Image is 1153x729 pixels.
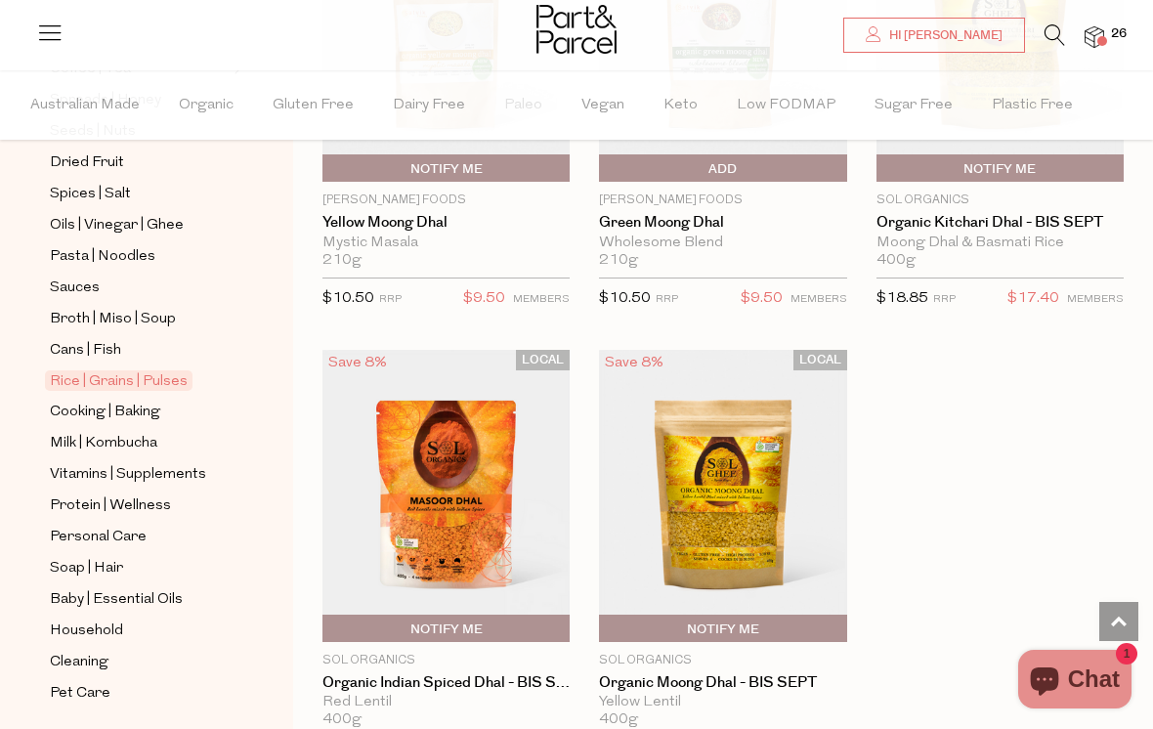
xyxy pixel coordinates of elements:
[790,294,847,305] small: MEMBERS
[876,235,1124,252] div: Moong Dhal & Basmati Rice
[599,652,846,669] p: Sol Organics
[50,277,100,300] span: Sauces
[992,71,1073,140] span: Plastic Free
[50,151,124,175] span: Dried Fruit
[379,294,402,305] small: RRP
[599,154,846,182] button: Add To Parcel
[876,291,928,306] span: $18.85
[50,651,108,674] span: Cleaning
[599,615,846,642] button: Notify Me
[50,150,228,175] a: Dried Fruit
[50,463,206,487] span: Vitamins | Supplements
[50,556,228,580] a: Soap | Hair
[50,681,228,706] a: Pet Care
[1067,294,1124,305] small: MEMBERS
[599,192,846,209] p: [PERSON_NAME] Foods
[50,620,123,643] span: Household
[50,213,228,237] a: Oils | Vinegar | Ghee
[1085,26,1104,47] a: 26
[322,291,374,306] span: $10.50
[322,652,570,669] p: Sol Organics
[322,235,570,252] div: Mystic Masala
[737,71,835,140] span: Low FODMAP
[393,71,465,140] span: Dairy Free
[581,71,624,140] span: Vegan
[50,650,228,674] a: Cleaning
[599,291,651,306] span: $10.50
[50,276,228,300] a: Sauces
[50,214,184,237] span: Oils | Vinegar | Ghee
[513,294,570,305] small: MEMBERS
[50,494,171,518] span: Protein | Wellness
[656,294,678,305] small: RRP
[1012,650,1137,713] inbox-online-store-chat: Shopify online store chat
[50,338,228,363] a: Cans | Fish
[322,192,570,209] p: [PERSON_NAME] Foods
[876,154,1124,182] button: Notify Me
[1106,25,1132,43] span: 26
[463,286,505,312] span: $9.50
[50,245,155,269] span: Pasta | Noodles
[50,244,228,269] a: Pasta | Noodles
[273,71,354,140] span: Gluten Free
[663,71,698,140] span: Keto
[322,350,570,642] img: Organic Indian Spiced Dhal - BIS SEPT
[843,18,1025,53] a: Hi [PERSON_NAME]
[599,214,846,232] a: Green Moong Dhal
[50,525,228,549] a: Personal Care
[599,350,669,376] div: Save 8%
[599,711,638,729] span: 400g
[884,27,1003,44] span: Hi [PERSON_NAME]
[50,682,110,706] span: Pet Care
[536,5,617,54] img: Part&Parcel
[1007,286,1059,312] span: $17.40
[322,711,362,729] span: 400g
[599,252,638,270] span: 210g
[50,431,228,455] a: Milk | Kombucha
[179,71,234,140] span: Organic
[876,214,1124,232] a: Organic Kitchari Dhal - BIS SEPT
[50,401,160,424] span: Cooking | Baking
[50,462,228,487] a: Vitamins | Supplements
[50,369,228,393] a: Rice | Grains | Pulses
[50,588,183,612] span: Baby | Essential Oils
[322,214,570,232] a: Yellow Moong Dhal
[50,619,228,643] a: Household
[50,307,228,331] a: Broth | Miso | Soup
[50,493,228,518] a: Protein | Wellness
[50,400,228,424] a: Cooking | Baking
[50,587,228,612] a: Baby | Essential Oils
[50,182,228,206] a: Spices | Salt
[45,370,192,391] span: Rice | Grains | Pulses
[50,526,147,549] span: Personal Care
[322,674,570,692] a: Organic Indian Spiced Dhal - BIS SEPT
[50,183,131,206] span: Spices | Salt
[875,71,953,140] span: Sugar Free
[516,350,570,370] span: LOCAL
[599,235,846,252] div: Wholesome Blend
[322,154,570,182] button: Notify Me
[50,557,123,580] span: Soap | Hair
[504,71,542,140] span: Paleo
[876,252,916,270] span: 400g
[876,192,1124,209] p: Sol Organics
[322,615,570,642] button: Notify Me
[599,694,846,711] div: Yellow Lentil
[741,286,783,312] span: $9.50
[599,350,846,642] img: Organic Moong Dhal - BIS SEPT
[322,252,362,270] span: 210g
[933,294,956,305] small: RRP
[322,694,570,711] div: Red Lentil
[322,350,393,376] div: Save 8%
[50,339,121,363] span: Cans | Fish
[599,674,846,692] a: Organic Moong Dhal - BIS SEPT
[793,350,847,370] span: LOCAL
[50,432,157,455] span: Milk | Kombucha
[30,71,140,140] span: Australian Made
[50,308,176,331] span: Broth | Miso | Soup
